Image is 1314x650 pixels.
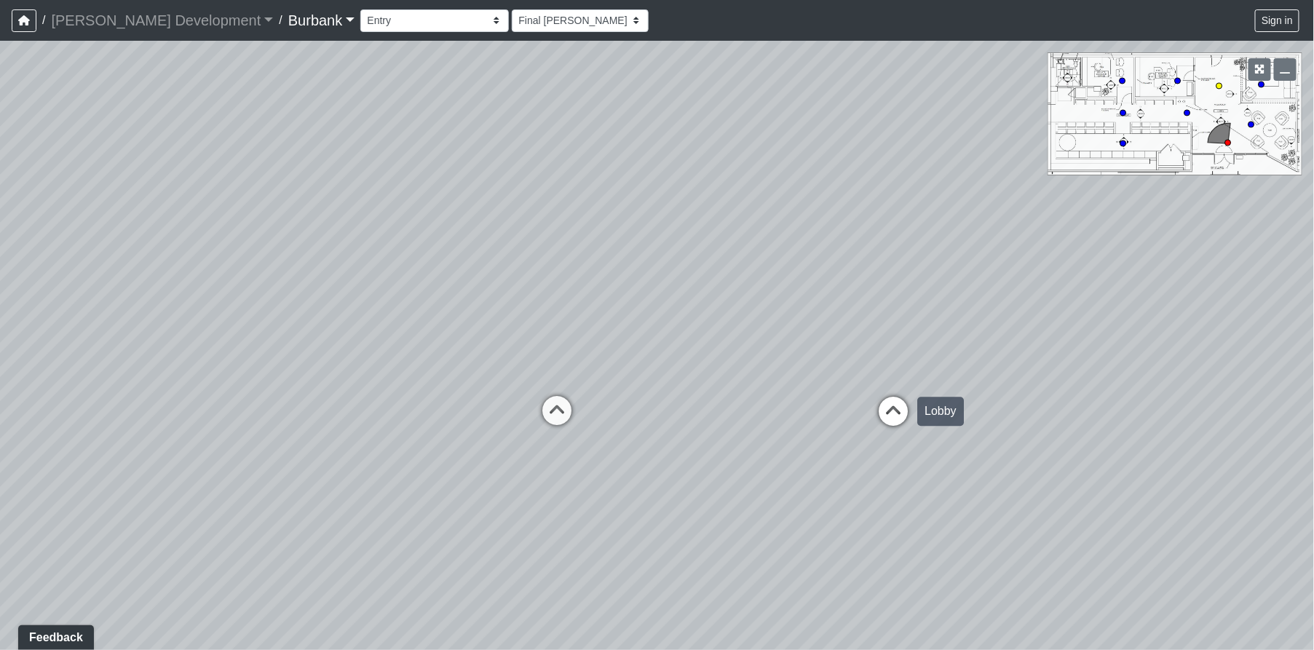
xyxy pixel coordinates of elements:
iframe: Ybug feedback widget [11,621,101,650]
a: [PERSON_NAME] Development [51,6,273,35]
span: / [36,6,51,35]
a: Burbank [288,6,355,35]
span: / [273,6,288,35]
button: Sign in [1255,9,1299,32]
div: Lobby [917,397,964,427]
